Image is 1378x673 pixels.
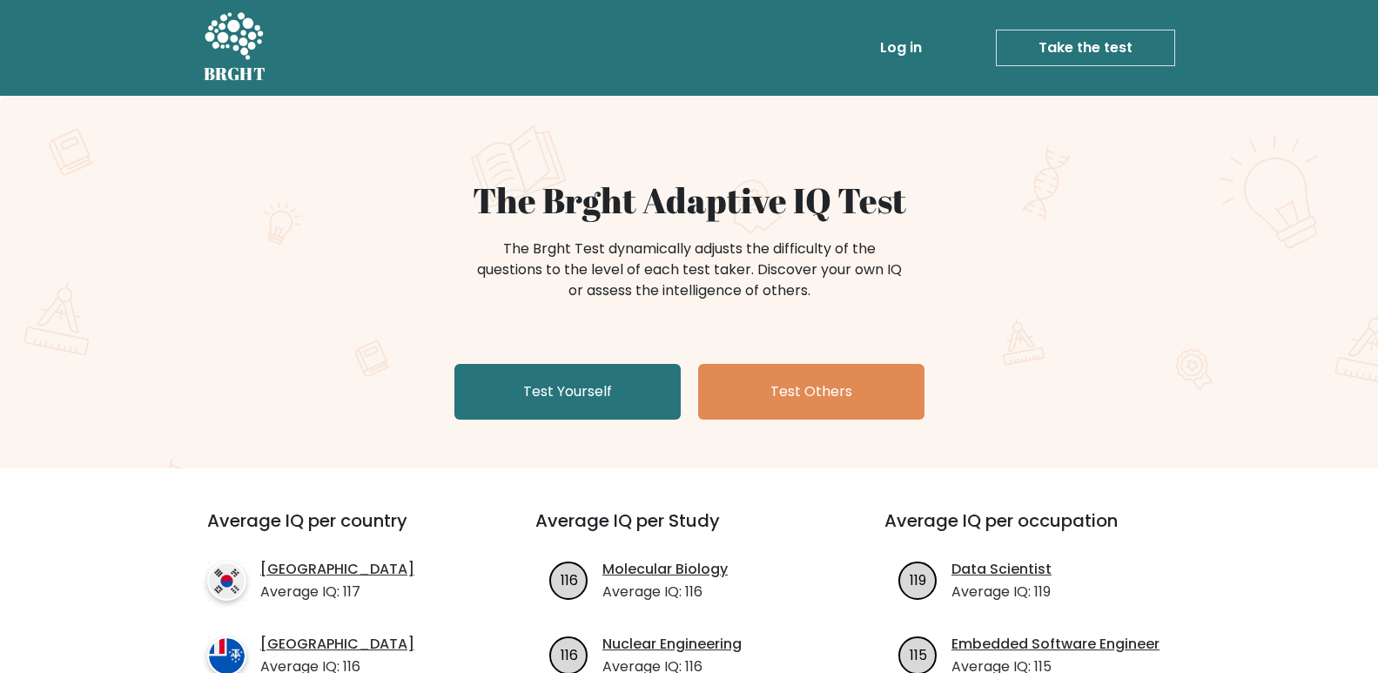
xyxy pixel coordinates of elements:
[996,30,1175,66] a: Take the test
[472,239,907,301] div: The Brght Test dynamically adjusts the difficulty of the questions to the level of each test take...
[260,559,414,580] a: [GEOGRAPHIC_DATA]
[951,559,1052,580] a: Data Scientist
[602,634,742,655] a: Nuclear Engineering
[873,30,929,65] a: Log in
[698,364,924,420] a: Test Others
[260,634,414,655] a: [GEOGRAPHIC_DATA]
[951,582,1052,602] p: Average IQ: 119
[561,644,578,664] text: 116
[602,559,728,580] a: Molecular Biology
[561,569,578,589] text: 116
[204,7,266,89] a: BRGHT
[207,510,473,552] h3: Average IQ per country
[884,510,1192,552] h3: Average IQ per occupation
[951,634,1160,655] a: Embedded Software Engineer
[204,64,266,84] h5: BRGHT
[265,179,1114,221] h1: The Brght Adaptive IQ Test
[535,510,843,552] h3: Average IQ per Study
[602,582,728,602] p: Average IQ: 116
[910,644,927,664] text: 115
[910,569,926,589] text: 119
[454,364,681,420] a: Test Yourself
[260,582,414,602] p: Average IQ: 117
[207,562,246,601] img: country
